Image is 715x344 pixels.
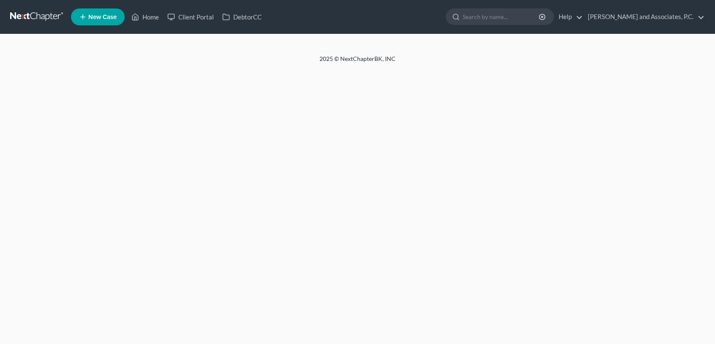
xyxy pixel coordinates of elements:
span: New Case [88,14,117,20]
a: Help [554,9,583,25]
div: 2025 © NextChapterBK, INC [117,55,598,70]
a: [PERSON_NAME] and Associates, P.C. [584,9,704,25]
a: DebtorCC [218,9,266,25]
a: Client Portal [163,9,218,25]
a: Home [127,9,163,25]
input: Search by name... [463,9,540,25]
